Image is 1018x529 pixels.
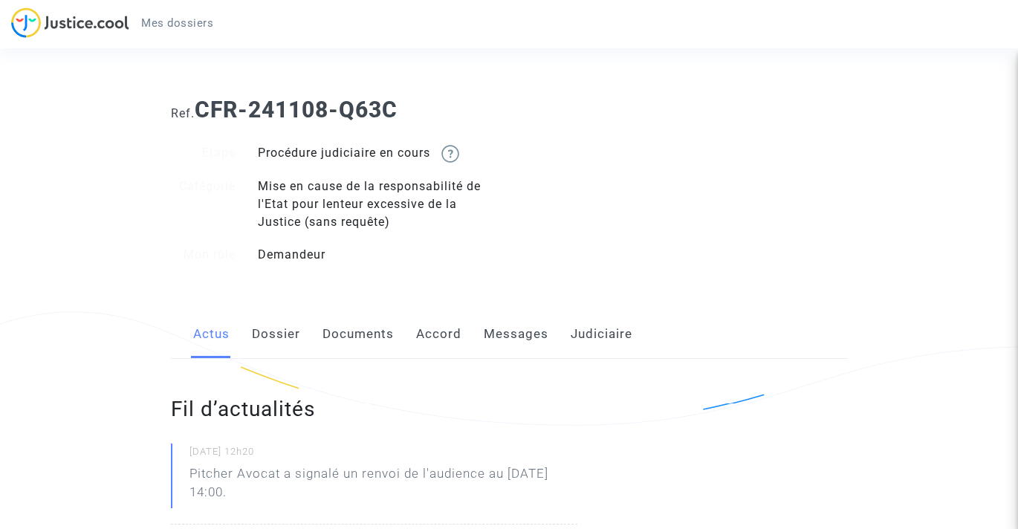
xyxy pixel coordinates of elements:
[189,464,577,509] p: Pitcher Avocat a signalé un renvoi de l'audience au [DATE] 14:00.
[571,310,632,359] a: Judiciaire
[484,310,548,359] a: Messages
[416,310,461,359] a: Accord
[11,7,129,38] img: jc-logo.svg
[322,310,394,359] a: Documents
[160,144,247,163] div: Etape
[129,12,225,34] a: Mes dossiers
[247,246,509,264] div: Demandeur
[171,396,577,422] h2: Fil d’actualités
[141,16,213,30] span: Mes dossiers
[171,106,195,120] span: Ref.
[252,310,300,359] a: Dossier
[247,178,509,231] div: Mise en cause de la responsabilité de l'Etat pour lenteur excessive de la Justice (sans requête)
[160,246,247,264] div: Mon rôle
[247,144,509,163] div: Procédure judiciaire en cours
[441,145,459,163] img: help.svg
[193,310,230,359] a: Actus
[189,445,577,464] small: [DATE] 12h20
[160,178,247,231] div: Catégorie
[195,97,398,123] b: CFR-241108-Q63C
